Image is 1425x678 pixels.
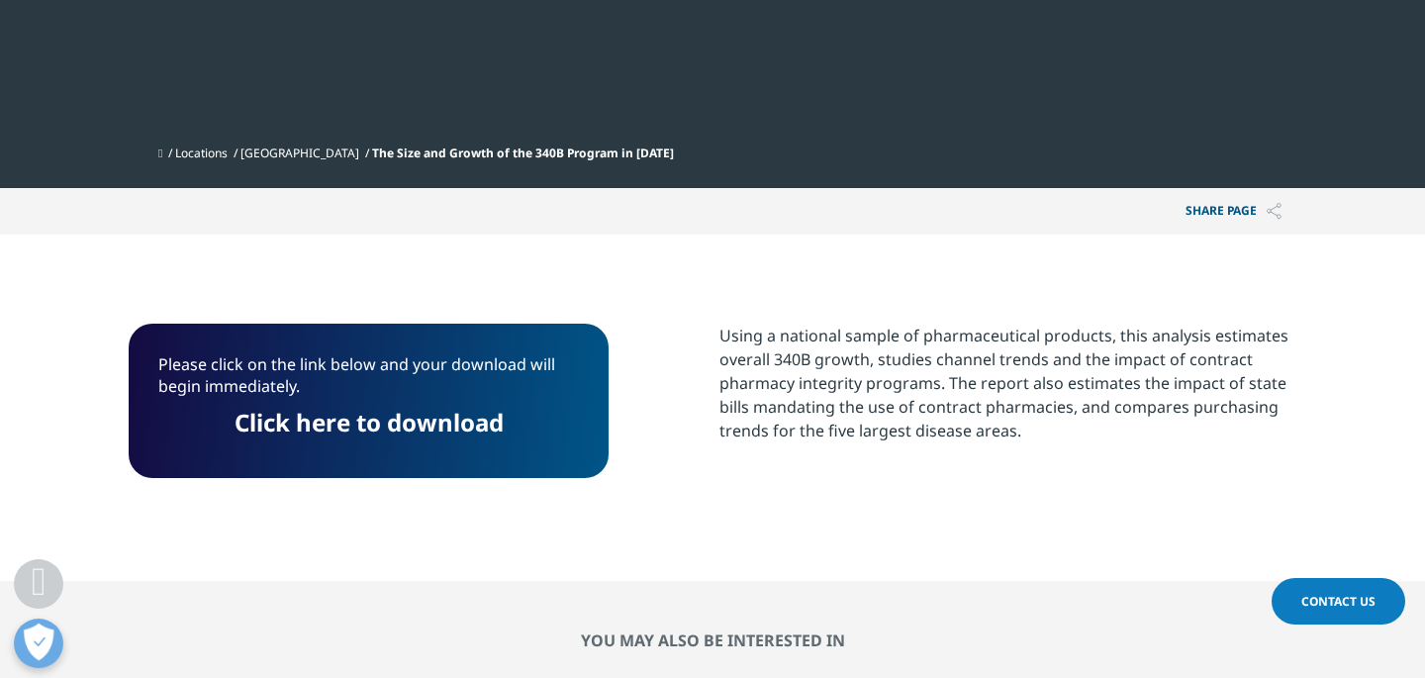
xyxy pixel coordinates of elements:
[175,145,228,161] a: Locations
[14,619,63,668] button: Open Preferences
[158,353,579,412] p: Please click on the link below and your download will begin immediately.
[719,324,1296,442] div: Using a national sample of pharmaceutical products, this analysis estimates overall 340B growth, ...
[129,630,1296,650] h2: You may also be interested in
[235,406,504,438] a: Click here to download
[1272,578,1405,625] a: Contact Us
[1267,203,1282,220] img: Share PAGE
[1171,188,1296,235] p: Share PAGE
[240,145,359,161] a: [GEOGRAPHIC_DATA]
[1301,593,1376,610] span: Contact Us
[372,145,674,161] span: The Size and Growth of the 340B Program in [DATE]
[1171,188,1296,235] button: Share PAGEShare PAGE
